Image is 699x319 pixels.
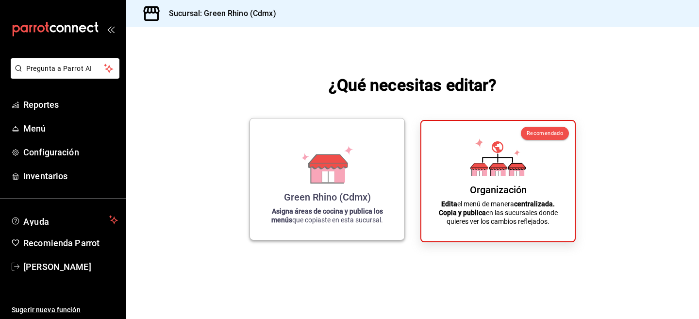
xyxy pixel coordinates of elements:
div: Green Rhino (Cdmx) [284,191,371,203]
span: Ayuda [23,214,105,226]
strong: Asigna áreas de cocina y publica los menús [271,207,383,224]
span: Reportes [23,98,118,111]
h3: Sucursal: Green Rhino (Cdmx) [161,8,276,19]
h1: ¿Qué necesitas editar? [329,73,497,97]
div: Organización [470,184,527,196]
span: Sugerir nueva función [12,305,118,315]
span: Recomendado [527,130,563,136]
span: [PERSON_NAME] [23,260,118,273]
span: Recomienda Parrot [23,236,118,250]
strong: centralizada. [514,200,555,208]
a: Pregunta a Parrot AI [7,70,119,81]
span: Configuración [23,146,118,159]
p: el menú de manera en las sucursales donde quieres ver los cambios reflejados. [433,200,563,226]
span: Menú [23,122,118,135]
strong: Copia y publica [439,209,486,217]
span: Inventarios [23,169,118,183]
strong: Edita [441,200,457,208]
span: Pregunta a Parrot AI [26,64,104,74]
p: que copiaste en esta sucursal. [262,207,393,224]
button: open_drawer_menu [107,25,115,33]
button: Pregunta a Parrot AI [11,58,119,79]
